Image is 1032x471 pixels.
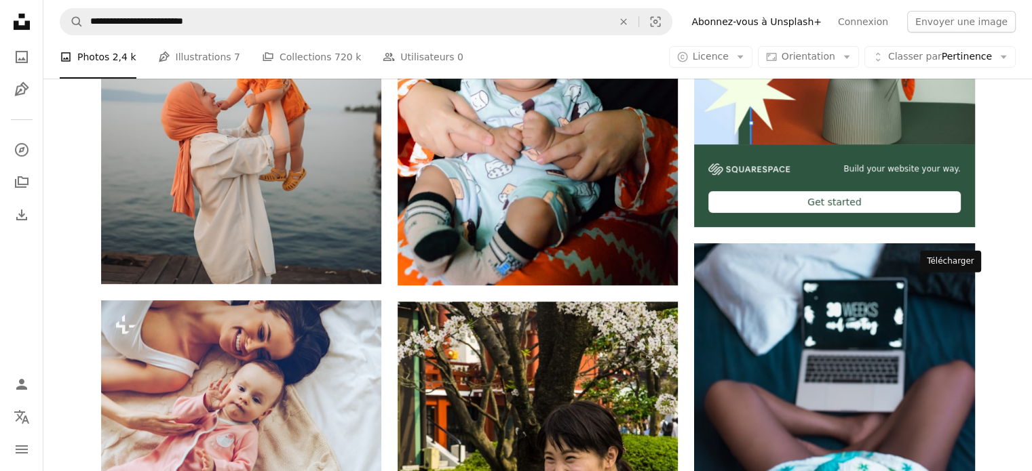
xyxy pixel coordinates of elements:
[609,9,638,35] button: Effacer
[8,169,35,196] a: Collections
[8,201,35,228] a: Historique de téléchargement
[158,35,240,79] a: Illustrations 7
[335,49,361,64] span: 720 k
[60,8,672,35] form: Rechercher des visuels sur tout le site
[694,447,974,459] a: femme enceinte à côté d’un téléviseur allumé
[708,163,790,175] img: file-1606177908946-d1eed1cbe4f5image
[8,436,35,463] button: Menu
[234,49,240,64] span: 7
[708,191,960,213] div: Get started
[639,9,672,35] button: Recherche de visuels
[843,163,960,175] span: Build your website your way.
[8,76,35,103] a: Illustrations
[920,251,981,272] div: Télécharger
[669,46,752,68] button: Licence
[8,8,35,38] a: Accueil — Unsplash
[457,49,463,64] span: 0
[782,51,835,62] span: Orientation
[864,46,1016,68] button: Classer parPertinence
[888,51,942,62] span: Classer par
[60,9,83,35] button: Rechercher sur Unsplash
[830,11,896,33] a: Connexion
[398,68,678,81] a: une personne tenant un bébé
[101,68,381,80] a: Une femme tenant un enfant sur un quai
[683,11,830,33] a: Abonnez-vous à Unsplash+
[8,43,35,70] a: Photos
[693,51,729,62] span: Licence
[101,388,381,400] a: Vue de dessus d’une belle jeune femme joyeuse jouant avec sa petite fille allongée dans son lit
[383,35,463,79] a: Utilisateurs 0
[8,136,35,163] a: Explorer
[262,35,361,79] a: Collections 720 k
[8,371,35,398] a: Connexion / S’inscrire
[8,403,35,430] button: Langue
[907,11,1016,33] button: Envoyer une image
[758,46,859,68] button: Orientation
[888,50,992,64] span: Pertinence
